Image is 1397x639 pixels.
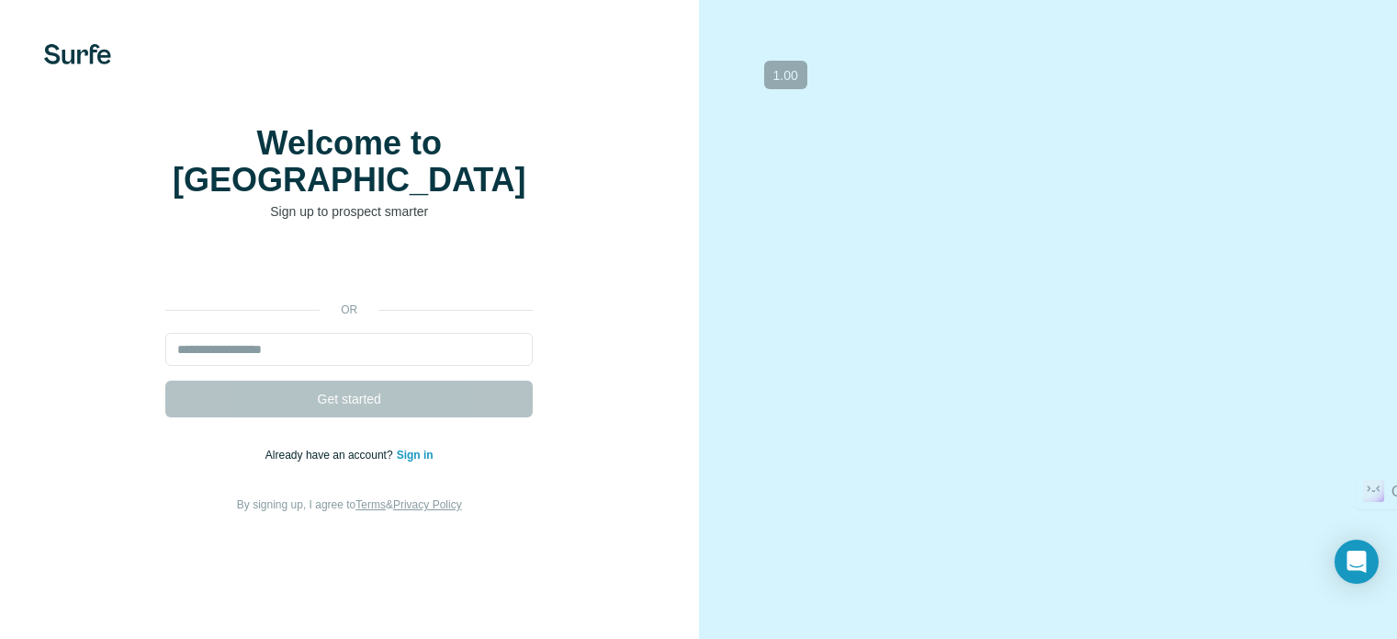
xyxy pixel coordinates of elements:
p: or [320,302,378,318]
a: Sign in [397,449,434,462]
a: Terms [355,498,386,511]
h1: Welcome to [GEOGRAPHIC_DATA] [165,125,533,199]
p: Sign up to prospect smarter [165,202,533,221]
img: Surfe's logo [44,44,111,64]
iframe: Sign in with Google Button [156,248,542,289]
span: Already have an account? [265,449,397,462]
span: By signing up, I agree to & [237,498,462,511]
div: Open Intercom Messenger [1335,540,1379,584]
a: Privacy Policy [393,498,462,511]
